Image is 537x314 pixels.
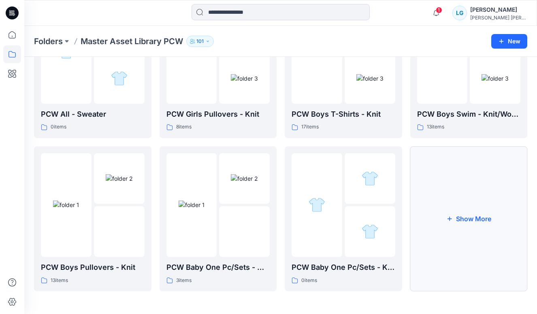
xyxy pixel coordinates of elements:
[231,227,258,236] img: folder 3
[179,201,205,209] img: folder 1
[34,36,63,47] a: Folders
[410,146,528,291] button: Show More
[111,70,128,87] img: folder 3
[491,34,527,49] button: New
[470,15,527,21] div: [PERSON_NAME] [PERSON_NAME]
[176,123,192,131] p: 8 items
[470,5,527,15] div: [PERSON_NAME]
[51,123,66,131] p: 0 items
[41,109,145,120] p: PCW All - Sweater
[231,174,258,183] img: folder 2
[81,36,183,47] p: Master Asset Library PCW
[53,201,79,209] img: folder 1
[285,146,402,291] a: folder 1folder 2folder 3PCW Baby One Pc/Sets - Knit0items
[176,276,192,285] p: 3 items
[34,146,151,291] a: folder 1folder 2folder 3PCW Boys Pullovers - Knit13items
[362,223,378,240] img: folder 3
[231,74,258,83] img: folder 3
[356,74,384,83] img: folder 3
[292,109,395,120] p: PCW Boys T-Shirts - Knit
[41,262,145,273] p: PCW Boys Pullovers - Knit
[186,36,214,47] button: 101
[51,276,68,285] p: 13 items
[362,170,378,187] img: folder 2
[301,276,317,285] p: 0 items
[417,109,521,120] p: PCW Boys Swim - Knit/Woven
[106,227,133,236] img: folder 3
[196,37,204,46] p: 101
[301,123,319,131] p: 17 items
[106,174,133,183] img: folder 2
[166,109,270,120] p: PCW Girls Pullovers - Knit
[292,262,395,273] p: PCW Baby One Pc/Sets - Knit
[436,7,442,13] span: 1
[160,146,277,291] a: folder 1folder 2folder 3PCW Baby One Pc/Sets - Woven3items
[427,123,444,131] p: 13 items
[309,197,325,213] img: folder 1
[482,74,509,83] img: folder 3
[452,6,467,20] div: LG
[166,262,270,273] p: PCW Baby One Pc/Sets - Woven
